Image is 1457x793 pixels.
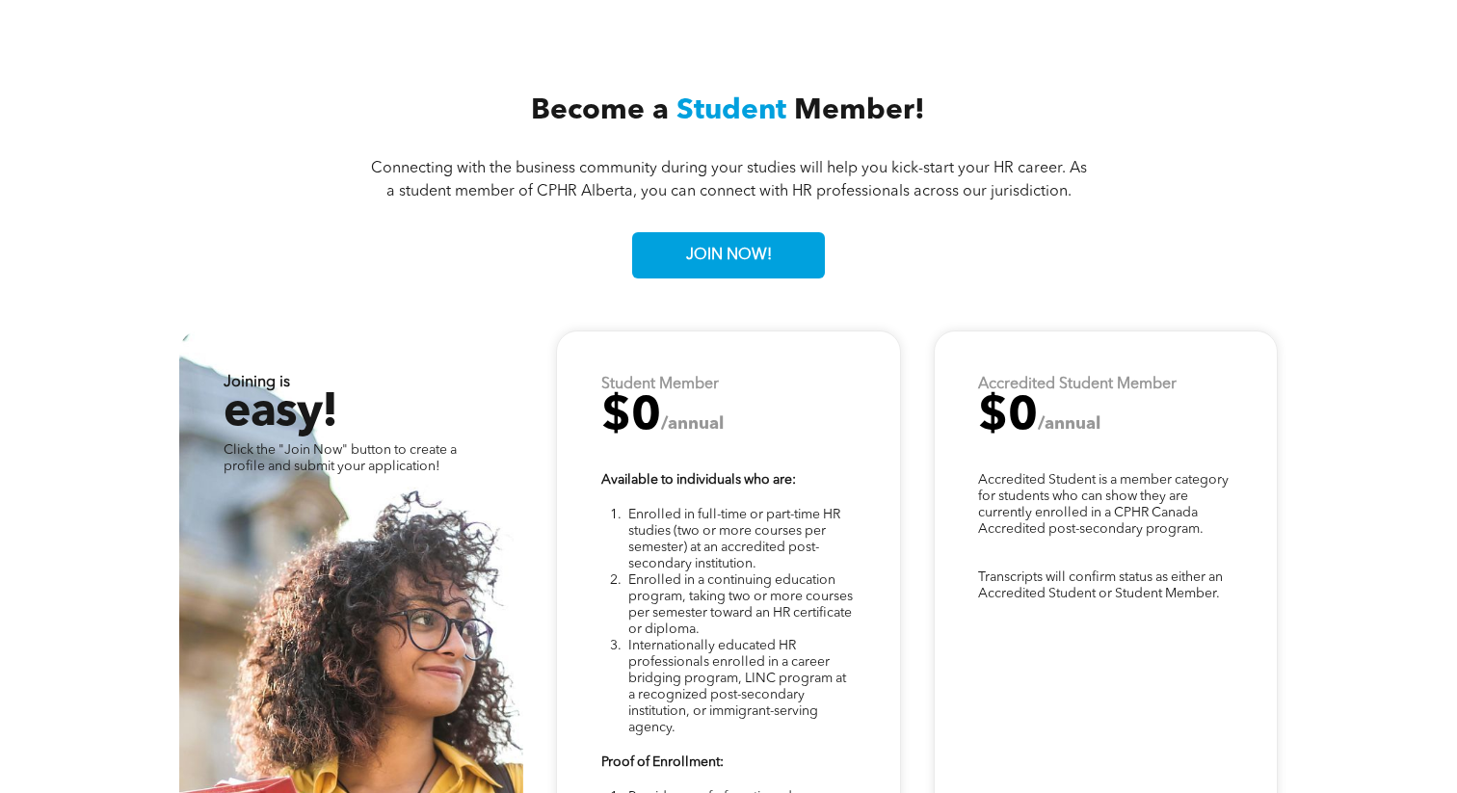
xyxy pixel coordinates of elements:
span: /annual [1038,415,1100,433]
span: Connecting with the business community during your studies will help you kick-start your HR caree... [371,161,1087,199]
strong: Available to individuals who are: [601,473,796,487]
strong: Student Member [601,377,719,392]
span: JOIN NOW! [679,237,779,275]
span: Member! [794,96,925,125]
a: JOIN NOW! [632,232,825,278]
span: $0 [601,394,661,440]
strong: Proof of Enrollment: [601,755,724,769]
span: Transcripts will confirm status as either an Accredited Student or Student Member. [978,570,1223,600]
span: Internationally educated HR professionals enrolled in a career bridging program, LINC program at ... [628,639,846,734]
span: $0 [978,394,1038,440]
span: Become a [531,96,669,125]
span: Click the "Join Now" button to create a profile and submit your application! [224,443,457,473]
span: Accredited Student is a member category for students who can show they are currently enrolled in ... [978,473,1229,536]
span: Enrolled in full-time or part-time HR studies (two or more courses per semester) at an accredited... [628,508,840,570]
span: Enrolled in a continuing education program, taking two or more courses per semester toward an HR ... [628,573,853,636]
span: Student [676,96,786,125]
span: easy! [224,390,337,436]
span: /annual [661,415,724,433]
strong: Accredited Student Member [978,377,1177,392]
strong: Joining is [224,375,290,390]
